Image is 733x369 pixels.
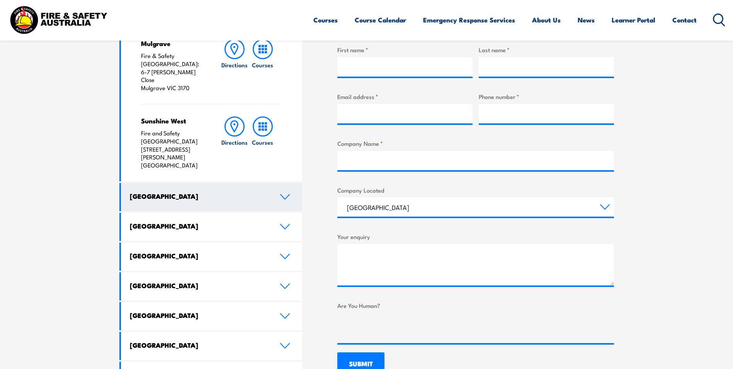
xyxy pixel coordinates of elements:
[141,129,206,169] p: Fire and Safety [GEOGRAPHIC_DATA] [STREET_ADDRESS][PERSON_NAME] [GEOGRAPHIC_DATA]
[130,192,268,200] h4: [GEOGRAPHIC_DATA]
[337,186,614,195] label: Company Located
[141,52,206,92] p: Fire & Safety [GEOGRAPHIC_DATA]: 6-7 [PERSON_NAME] Close Mulgrave VIC 3170
[612,10,655,30] a: Learner Portal
[121,243,303,271] a: [GEOGRAPHIC_DATA]
[121,272,303,301] a: [GEOGRAPHIC_DATA]
[337,92,473,101] label: Email address
[252,61,273,69] h6: Courses
[355,10,406,30] a: Course Calendar
[337,232,614,241] label: Your enquiry
[578,10,595,30] a: News
[141,39,206,48] h4: Mulgrave
[121,213,303,241] a: [GEOGRAPHIC_DATA]
[249,116,277,169] a: Courses
[249,39,277,92] a: Courses
[672,10,697,30] a: Contact
[337,313,455,343] iframe: reCAPTCHA
[130,281,268,290] h4: [GEOGRAPHIC_DATA]
[337,139,614,148] label: Company Name
[313,10,338,30] a: Courses
[221,138,248,146] h6: Directions
[479,92,614,101] label: Phone number
[423,10,515,30] a: Emergency Response Services
[337,45,473,54] label: First name
[479,45,614,54] label: Last name
[130,341,268,349] h4: [GEOGRAPHIC_DATA]
[121,302,303,330] a: [GEOGRAPHIC_DATA]
[221,39,248,92] a: Directions
[141,116,206,125] h4: Sunshine West
[337,301,614,310] label: Are You Human?
[130,311,268,319] h4: [GEOGRAPHIC_DATA]
[252,138,273,146] h6: Courses
[121,183,303,211] a: [GEOGRAPHIC_DATA]
[221,61,248,69] h6: Directions
[221,116,248,169] a: Directions
[532,10,561,30] a: About Us
[130,222,268,230] h4: [GEOGRAPHIC_DATA]
[121,332,303,360] a: [GEOGRAPHIC_DATA]
[130,251,268,260] h4: [GEOGRAPHIC_DATA]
